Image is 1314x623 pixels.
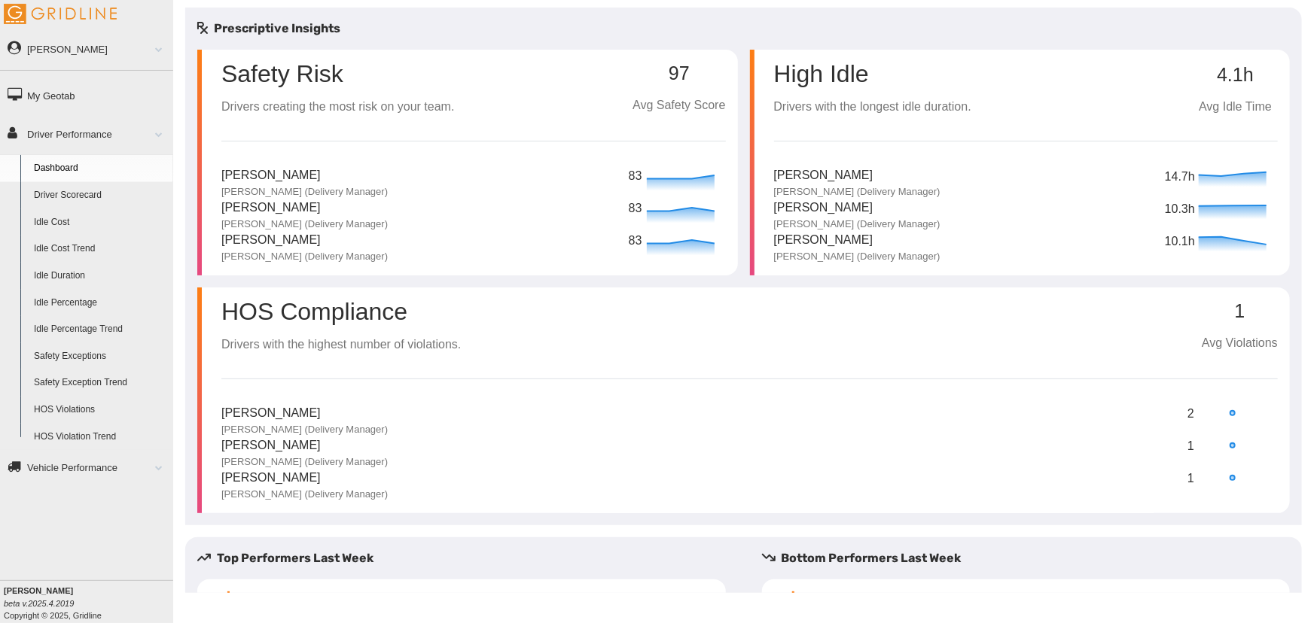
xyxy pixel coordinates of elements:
p: Avg Safety Score [633,96,725,115]
a: HOS Violations [27,397,173,424]
p: 4.1h [1193,65,1278,86]
p: 1 [1202,301,1278,322]
img: Gridline [4,4,117,24]
a: Idle Duration [27,263,173,290]
a: Idle Cost [27,209,173,236]
p: Avg Violations [1202,334,1278,353]
p: 2 [1187,405,1195,424]
p: [PERSON_NAME] [774,231,941,250]
p: [PERSON_NAME] (Delivery Manager) [221,455,388,469]
b: [PERSON_NAME] [4,586,73,595]
a: Idle Percentage Trend [27,316,173,343]
p: 10.3h [1165,200,1195,230]
p: [PERSON_NAME] (Delivery Manager) [774,217,941,231]
p: [PERSON_NAME] (Delivery Manager) [221,185,388,199]
p: 83 [629,232,643,251]
p: 10.1h [1165,232,1195,263]
a: Driver Scorecard [27,182,173,209]
h5: Bottom Performers Last Week [762,549,1303,567]
p: 1 [1187,437,1195,456]
p: [PERSON_NAME] (Delivery Manager) [221,250,388,263]
p: Drivers with the longest idle duration. [774,98,971,117]
p: Drivers with the highest number of violations. [221,336,461,354]
p: [PERSON_NAME] [774,199,941,217]
p: Drivers creating the most risk on your team. [221,98,454,117]
p: Safety Risk [221,62,454,86]
p: High Idle [774,62,971,86]
h5: Top Performers Last Week [197,549,738,567]
p: [PERSON_NAME] (Delivery Manager) [221,488,388,501]
a: HOS Violation Trend [27,424,173,451]
p: [PERSON_NAME] [221,404,388,423]
p: HOS Compliance [221,299,461,324]
p: 83 [629,167,643,186]
p: 83 [629,199,643,218]
p: [PERSON_NAME] [221,469,388,488]
p: Avg Idle Time [1193,98,1278,117]
div: Copyright © 2025, Gridline [4,585,173,621]
p: 14.7h [1165,168,1195,198]
a: Idle Cost Trend [27,236,173,263]
i: beta v.2025.4.2019 [4,599,74,608]
p: [PERSON_NAME] (Delivery Manager) [774,250,941,263]
p: 1 [1187,470,1195,488]
p: 97 [633,63,725,84]
p: [PERSON_NAME] [221,436,388,455]
p: [PERSON_NAME] (Delivery Manager) [774,185,941,199]
a: Safety Exceptions [27,343,173,370]
p: [PERSON_NAME] (Delivery Manager) [221,423,388,436]
p: [PERSON_NAME] [221,231,388,250]
a: Idle Percentage [27,290,173,317]
h5: Prescriptive Insights [197,20,340,38]
p: [PERSON_NAME] (Delivery Manager) [221,217,388,231]
p: [PERSON_NAME] [221,166,388,185]
p: [PERSON_NAME] [774,166,941,185]
a: Dashboard [27,155,173,182]
a: Safety Exception Trend [27,369,173,397]
p: [PERSON_NAME] [221,199,388,217]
